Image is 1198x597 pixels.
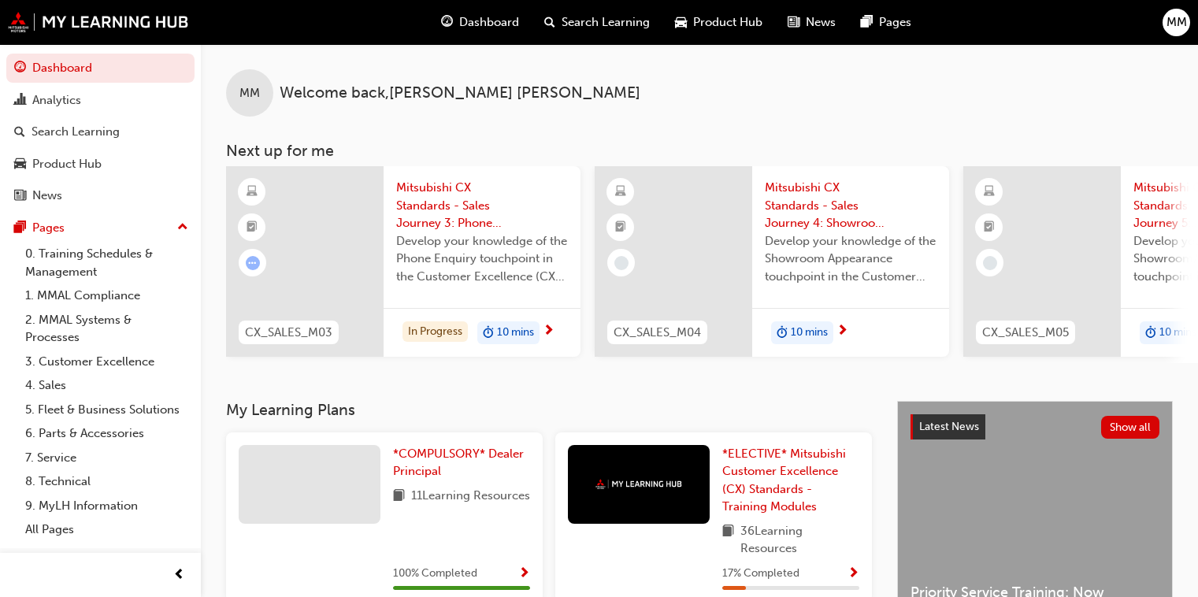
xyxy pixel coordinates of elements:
[1163,9,1190,36] button: MM
[662,6,775,39] a: car-iconProduct Hub
[6,117,195,146] a: Search Learning
[1145,323,1156,343] span: duration-icon
[393,487,405,506] span: book-icon
[6,213,195,243] button: Pages
[722,445,859,516] a: *ELECTIVE* Mitsubishi Customer Excellence (CX) Standards - Training Modules
[532,6,662,39] a: search-iconSearch Learning
[984,182,995,202] span: learningResourceType_ELEARNING-icon
[543,324,554,339] span: next-icon
[226,401,872,419] h3: My Learning Plans
[740,522,859,558] span: 36 Learning Resources
[806,13,836,32] span: News
[396,232,568,286] span: Develop your knowledge of the Phone Enquiry touchpoint in the Customer Excellence (CX) Sales jour...
[14,94,26,108] span: chart-icon
[595,166,949,357] a: CX_SALES_M04Mitsubishi CX Standards - Sales Journey 4: Showroom AppearanceDevelop your knowledge ...
[693,13,762,32] span: Product Hub
[441,13,453,32] span: guage-icon
[911,414,1159,439] a: Latest NewsShow all
[788,13,799,32] span: news-icon
[615,182,626,202] span: learningResourceType_ELEARNING-icon
[836,324,848,339] span: next-icon
[32,187,62,205] div: News
[19,446,195,470] a: 7. Service
[19,308,195,350] a: 2. MMAL Systems & Processes
[722,565,799,583] span: 17 % Completed
[14,125,25,139] span: search-icon
[848,564,859,584] button: Show Progress
[984,217,995,238] span: booktick-icon
[6,54,195,83] a: Dashboard
[247,217,258,238] span: booktick-icon
[983,256,997,270] span: learningRecordVerb_NONE-icon
[614,324,701,342] span: CX_SALES_M04
[402,321,468,343] div: In Progress
[6,50,195,213] button: DashboardAnalyticsSearch LearningProduct HubNews
[396,179,568,232] span: Mitsubishi CX Standards - Sales Journey 3: Phone Enquiry
[777,323,788,343] span: duration-icon
[201,142,1198,160] h3: Next up for me
[6,181,195,210] a: News
[544,13,555,32] span: search-icon
[393,445,530,480] a: *COMPULSORY* Dealer Principal
[19,373,195,398] a: 4. Sales
[245,324,332,342] span: CX_SALES_M03
[879,13,911,32] span: Pages
[19,469,195,494] a: 8. Technical
[14,189,26,203] span: news-icon
[518,564,530,584] button: Show Progress
[247,182,258,202] span: learningResourceType_ELEARNING-icon
[595,479,682,489] img: mmal
[791,324,828,342] span: 10 mins
[497,324,534,342] span: 10 mins
[19,421,195,446] a: 6. Parts & Accessories
[226,166,580,357] a: CX_SALES_M03Mitsubishi CX Standards - Sales Journey 3: Phone EnquiryDevelop your knowledge of the...
[246,256,260,270] span: learningRecordVerb_ATTEMPT-icon
[518,567,530,581] span: Show Progress
[19,398,195,422] a: 5. Fleet & Business Solutions
[722,522,734,558] span: book-icon
[393,447,524,479] span: *COMPULSORY* Dealer Principal
[19,350,195,374] a: 3. Customer Excellence
[459,13,519,32] span: Dashboard
[562,13,650,32] span: Search Learning
[861,13,873,32] span: pages-icon
[765,232,937,286] span: Develop your knowledge of the Showroom Appearance touchpoint in the Customer Excellence (CX) Sale...
[177,217,188,238] span: up-icon
[775,6,848,39] a: news-iconNews
[173,565,185,585] span: prev-icon
[32,123,120,141] div: Search Learning
[19,517,195,542] a: All Pages
[14,158,26,172] span: car-icon
[239,84,260,102] span: MM
[393,565,477,583] span: 100 % Completed
[982,324,1069,342] span: CX_SALES_M05
[919,420,979,433] span: Latest News
[19,284,195,308] a: 1. MMAL Compliance
[614,256,629,270] span: learningRecordVerb_NONE-icon
[675,13,687,32] span: car-icon
[32,219,65,237] div: Pages
[1166,13,1187,32] span: MM
[848,6,924,39] a: pages-iconPages
[280,84,640,102] span: Welcome back , [PERSON_NAME] [PERSON_NAME]
[428,6,532,39] a: guage-iconDashboard
[14,61,26,76] span: guage-icon
[722,447,846,514] span: *ELECTIVE* Mitsubishi Customer Excellence (CX) Standards - Training Modules
[32,91,81,109] div: Analytics
[615,217,626,238] span: booktick-icon
[1159,324,1196,342] span: 10 mins
[411,487,530,506] span: 11 Learning Resources
[848,567,859,581] span: Show Progress
[6,86,195,115] a: Analytics
[19,494,195,518] a: 9. MyLH Information
[1101,416,1160,439] button: Show all
[32,155,102,173] div: Product Hub
[6,150,195,179] a: Product Hub
[765,179,937,232] span: Mitsubishi CX Standards - Sales Journey 4: Showroom Appearance
[14,221,26,235] span: pages-icon
[483,323,494,343] span: duration-icon
[19,242,195,284] a: 0. Training Schedules & Management
[8,12,189,32] img: mmal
